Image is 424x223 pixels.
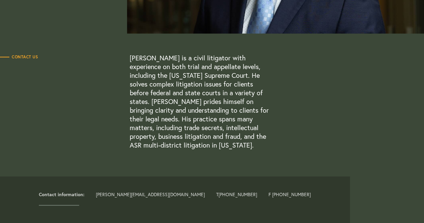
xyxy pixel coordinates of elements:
a: [PHONE_NUMBER] [219,191,257,198]
span: T [216,192,257,197]
a: [PERSON_NAME][EMAIL_ADDRESS][DOMAIN_NAME] [96,191,205,198]
p: [PERSON_NAME] is a civil litigator with experience on both trial and appellate levels, including ... [130,54,272,150]
strong: Contact information: [39,191,84,198]
span: F [PHONE_NUMBER] [268,192,310,197]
